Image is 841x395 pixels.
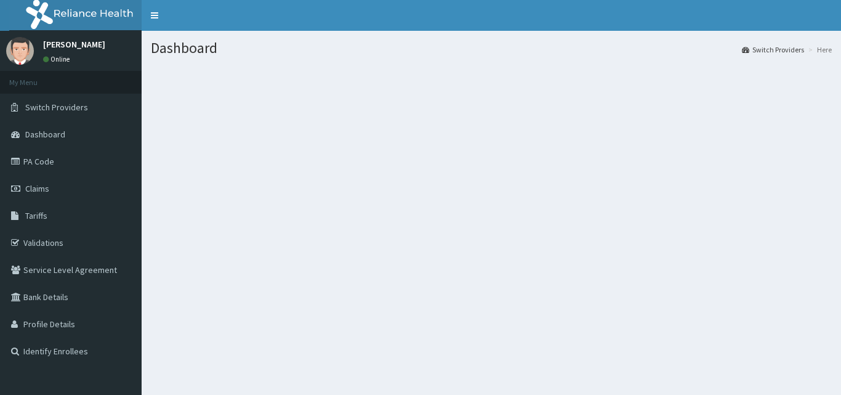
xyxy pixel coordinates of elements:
[25,183,49,194] span: Claims
[25,210,47,221] span: Tariffs
[742,44,804,55] a: Switch Providers
[805,44,832,55] li: Here
[43,40,105,49] p: [PERSON_NAME]
[25,102,88,113] span: Switch Providers
[151,40,832,56] h1: Dashboard
[43,55,73,63] a: Online
[6,37,34,65] img: User Image
[25,129,65,140] span: Dashboard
